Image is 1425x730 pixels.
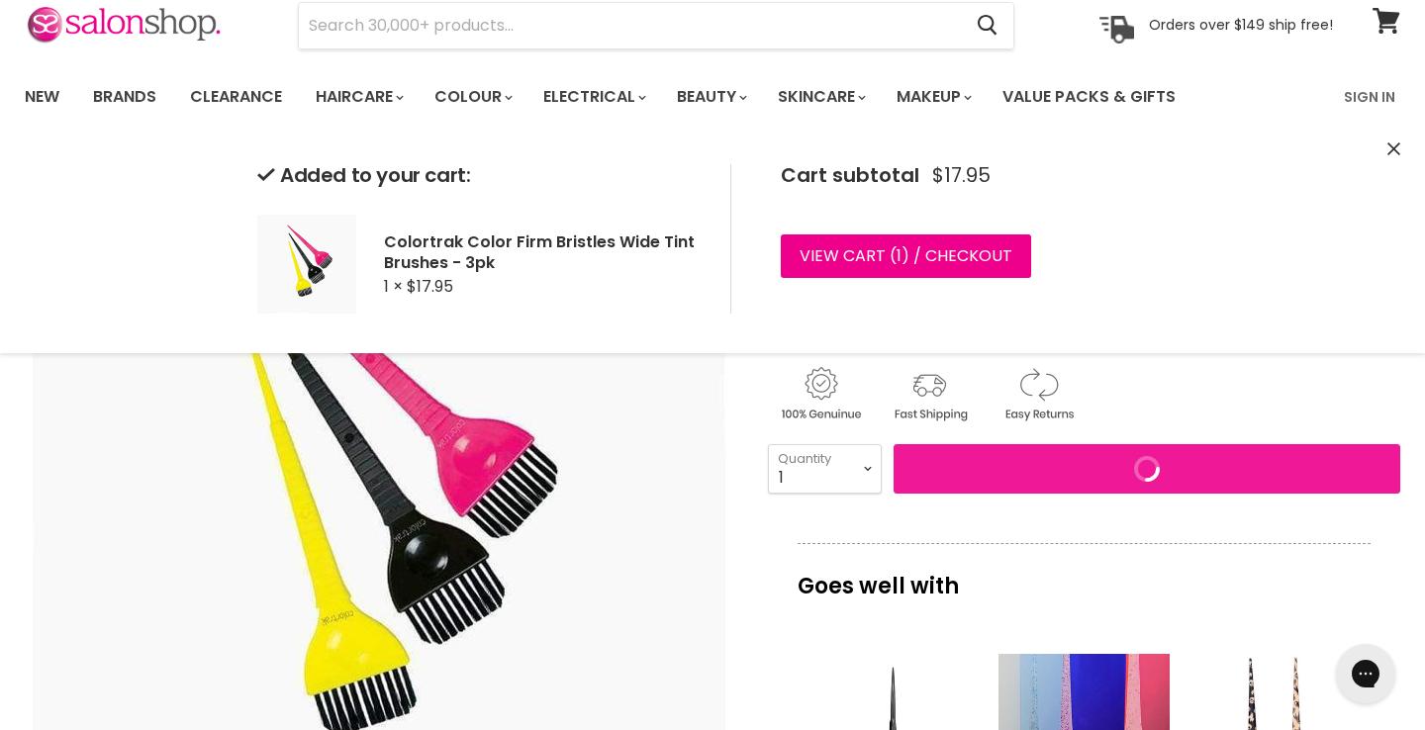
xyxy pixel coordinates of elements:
[10,76,74,118] a: New
[175,76,297,118] a: Clearance
[662,76,759,118] a: Beauty
[78,76,171,118] a: Brands
[298,2,1014,49] form: Product
[301,76,416,118] a: Haircare
[877,364,982,424] img: shipping.gif
[299,3,961,48] input: Search
[384,275,403,298] span: 1 ×
[932,164,991,187] span: $17.95
[768,444,882,494] select: Quantity
[10,68,1262,126] ul: Main menu
[257,164,699,187] h2: Added to your cart:
[528,76,658,118] a: Electrical
[257,215,356,314] img: Colortrak Color Firm Bristles Wide Tint Brushes - 3pk
[897,244,902,267] span: 1
[961,3,1013,48] button: Search
[1326,637,1405,710] iframe: Gorgias live chat messenger
[384,231,699,273] h2: Colortrak Color Firm Bristles Wide Tint Brushes - 3pk
[988,76,1190,118] a: Value Packs & Gifts
[798,543,1371,608] p: Goes well with
[1149,16,1333,34] p: Orders over $149 ship free!
[1387,139,1400,160] button: Close
[407,275,453,298] span: $17.95
[1332,76,1407,118] a: Sign In
[420,76,524,118] a: Colour
[781,234,1031,278] a: View cart (1) / Checkout
[882,76,984,118] a: Makeup
[781,161,919,189] span: Cart subtotal
[768,364,873,424] img: genuine.gif
[763,76,878,118] a: Skincare
[986,364,1091,424] img: returns.gif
